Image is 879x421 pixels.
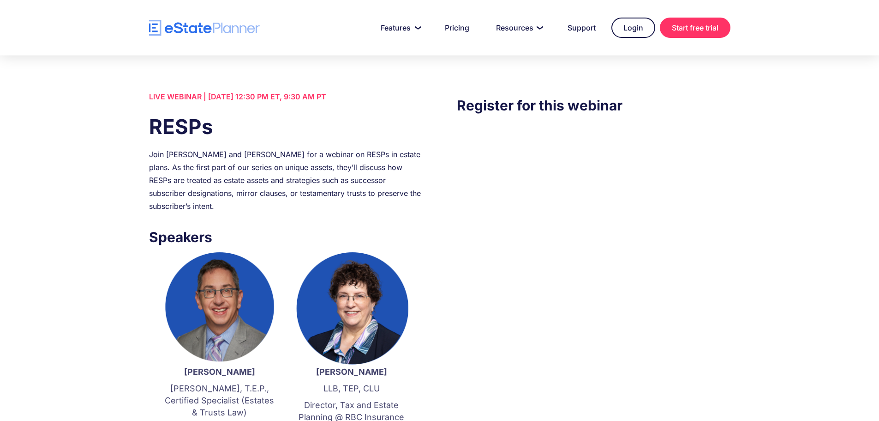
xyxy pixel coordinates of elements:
[149,148,422,213] div: Join [PERSON_NAME] and [PERSON_NAME] for a webinar on RESPs in estate plans. As the first part of...
[485,18,552,37] a: Resources
[149,226,422,248] h3: Speakers
[611,18,655,38] a: Login
[316,367,387,377] strong: [PERSON_NAME]
[370,18,429,37] a: Features
[434,18,480,37] a: Pricing
[149,112,422,141] h1: RESPs
[295,383,408,395] p: LLB, TEP, CLU
[163,383,276,419] p: [PERSON_NAME], T.E.P., Certified Specialist (Estates & Trusts Law)
[457,95,730,116] h3: Register for this webinar
[457,134,730,204] iframe: Form 0
[149,20,260,36] a: home
[556,18,607,37] a: Support
[149,90,422,103] div: LIVE WEBINAR | [DATE] 12:30 PM ET, 9:30 AM PT
[660,18,730,38] a: Start free trial
[184,367,255,377] strong: [PERSON_NAME]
